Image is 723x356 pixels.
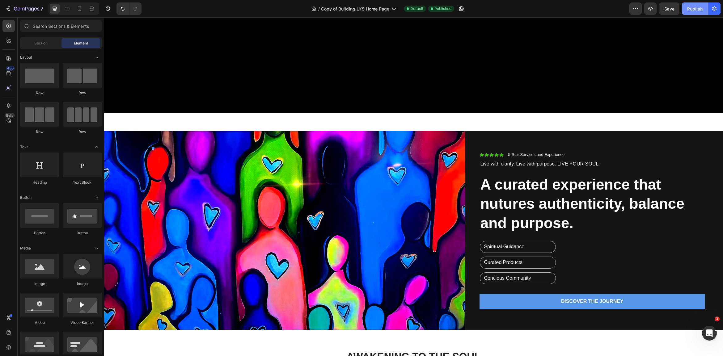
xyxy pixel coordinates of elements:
div: Image [63,281,102,287]
p: Live with clarity. Live with purpose. LIVE YOUR SOUL. [376,144,600,150]
div: Row [63,90,102,96]
span: Toggle open [92,243,102,253]
iframe: Intercom live chat [702,326,717,341]
div: Button [63,230,102,236]
div: Heading [20,180,59,185]
div: Publish [687,6,703,12]
span: Text [20,144,28,150]
span: Toggle open [92,193,102,203]
div: Video Banner [63,320,102,325]
p: 5-Star Services and Experience [404,135,460,140]
span: Button [20,195,32,200]
button: <p>Discover THE JOURNEY&nbsp;</p> [375,277,601,292]
span: Published [434,6,451,11]
span: Default [410,6,423,11]
button: Publish [682,2,708,15]
div: Button [20,230,59,236]
div: Row [63,129,102,135]
div: Row [20,90,59,96]
span: Toggle open [92,52,102,62]
div: Undo/Redo [116,2,142,15]
p: Spiritual Guidance [380,226,448,233]
div: Text Block [63,180,102,185]
span: 1 [715,316,720,321]
span: / [318,6,320,12]
span: Copy of Building LYS Home Page [321,6,389,12]
span: Media [20,245,31,251]
p: Discover THE JOURNEY [457,281,519,287]
p: Concious Community [380,258,448,264]
strong: AWAKENING TO THE SOUL [243,333,377,345]
span: Element [74,40,88,46]
div: 450 [6,66,15,71]
h2: A curated experience that nutures authenticity, balance and purpose. [375,157,601,216]
iframe: Design area [104,17,723,356]
span: Toggle open [92,142,102,152]
div: Video [20,320,59,325]
div: Beta [5,113,15,118]
span: Save [664,6,674,11]
button: 7 [2,2,46,15]
input: Search Sections & Elements [20,20,102,32]
div: Image [20,281,59,287]
span: Section [34,40,48,46]
div: Row [20,129,59,135]
p: Curated Products [380,242,448,249]
span: Layout [20,55,32,60]
button: Save [659,2,679,15]
p: 7 [40,5,43,12]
